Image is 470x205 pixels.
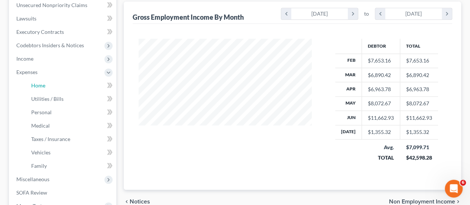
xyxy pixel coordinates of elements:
a: Medical [25,119,116,132]
span: Utilities / Bills [31,96,64,102]
td: $11,662.93 [400,111,438,125]
a: Utilities / Bills [25,92,116,106]
span: Executory Contracts [16,29,64,35]
span: Miscellaneous [16,176,49,182]
th: [DATE] [335,125,362,139]
i: chevron_left [375,8,385,19]
span: Unsecured Nonpriority Claims [16,2,87,8]
div: [DATE] [291,8,348,19]
div: $6,890.42 [368,71,394,79]
button: chevron_left Notices [124,199,150,205]
td: $6,963.78 [400,82,438,96]
th: Debtor [362,39,400,54]
td: $7,653.16 [400,54,438,68]
th: May [335,96,362,110]
i: chevron_left [281,8,291,19]
th: Jun [335,111,362,125]
span: Family [31,163,47,169]
iframe: Intercom live chat [445,180,463,198]
span: to [364,10,369,17]
span: Notices [130,199,150,205]
td: $8,072.67 [400,96,438,110]
div: $42,598.28 [406,154,432,161]
div: $6,963.78 [368,86,394,93]
span: Income [16,55,33,62]
td: $1,355.32 [400,125,438,139]
span: Codebtors Insiders & Notices [16,42,84,48]
a: Personal [25,106,116,119]
div: Gross Employment Income By Month [133,13,244,22]
th: Mar [335,68,362,82]
div: $7,653.16 [368,57,394,64]
th: Total [400,39,438,54]
a: Executory Contracts [10,25,116,39]
i: chevron_left [124,199,130,205]
a: Lawsuits [10,12,116,25]
span: Expenses [16,69,38,75]
a: Home [25,79,116,92]
div: $11,662.93 [368,114,394,122]
div: $1,355.32 [368,128,394,136]
span: Home [31,82,45,89]
span: Medical [31,122,50,129]
a: SOFA Review [10,186,116,199]
td: $6,890.42 [400,68,438,82]
i: chevron_right [442,8,452,19]
i: chevron_right [455,199,461,205]
span: SOFA Review [16,189,47,196]
span: Personal [31,109,52,115]
a: Taxes / Insurance [25,132,116,146]
th: Feb [335,54,362,68]
span: Non Employment Income [389,199,455,205]
span: 6 [460,180,466,186]
div: Avg. [367,144,394,151]
th: Apr [335,82,362,96]
span: Vehicles [31,149,51,156]
a: Family [25,159,116,173]
button: Non Employment Income chevron_right [389,199,461,205]
div: TOTAL [367,154,394,161]
div: $8,072.67 [368,100,394,107]
i: chevron_right [348,8,358,19]
span: Lawsuits [16,15,36,22]
div: $7,099.71 [406,144,432,151]
div: [DATE] [385,8,442,19]
span: Taxes / Insurance [31,136,70,142]
a: Vehicles [25,146,116,159]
